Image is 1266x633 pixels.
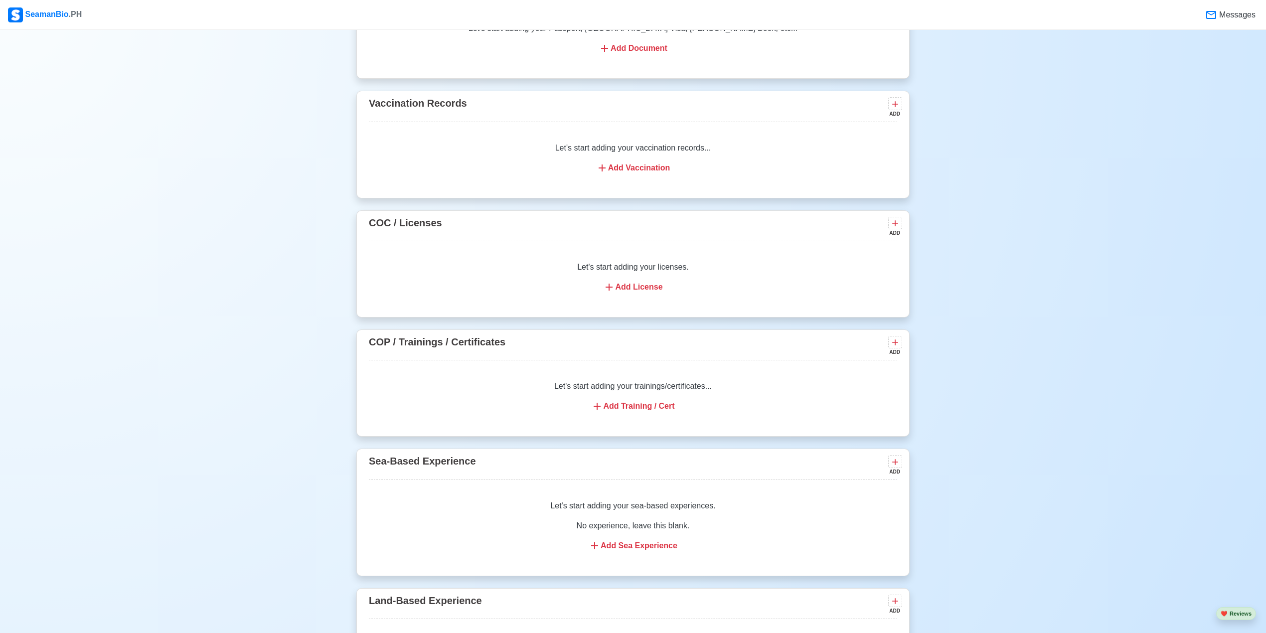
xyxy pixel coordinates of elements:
[1216,607,1256,621] button: heartReviews
[381,281,885,293] div: Add License
[888,468,900,475] div: ADD
[888,110,900,118] div: ADD
[369,368,897,424] div: Let's start adding your trainings/certificates...
[369,98,467,109] span: Vaccination Records
[1217,9,1256,21] span: Messages
[8,7,23,22] img: Logo
[381,162,885,174] div: Add Vaccination
[381,42,885,54] div: Add Document
[369,217,442,228] span: COC / Licenses
[369,456,476,467] span: Sea-Based Experience
[888,229,900,237] div: ADD
[8,7,82,22] div: SeamanBio
[381,261,885,273] p: Let's start adding your licenses.
[381,400,885,412] div: Add Training / Cert
[369,336,505,347] span: COP / Trainings / Certificates
[381,540,885,552] div: Add Sea Experience
[888,607,900,615] div: ADD
[369,595,482,606] span: Land-Based Experience
[69,10,82,18] span: .PH
[369,10,897,66] div: Let's start adding your Passport, [GEOGRAPHIC_DATA] Visa, [PERSON_NAME] Book, etc...
[1221,611,1228,617] span: heart
[381,500,885,512] p: Let's start adding your sea-based experiences.
[369,130,897,186] div: Let's start adding your vaccination records...
[888,348,900,356] div: ADD
[381,520,885,532] p: No experience, leave this blank.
